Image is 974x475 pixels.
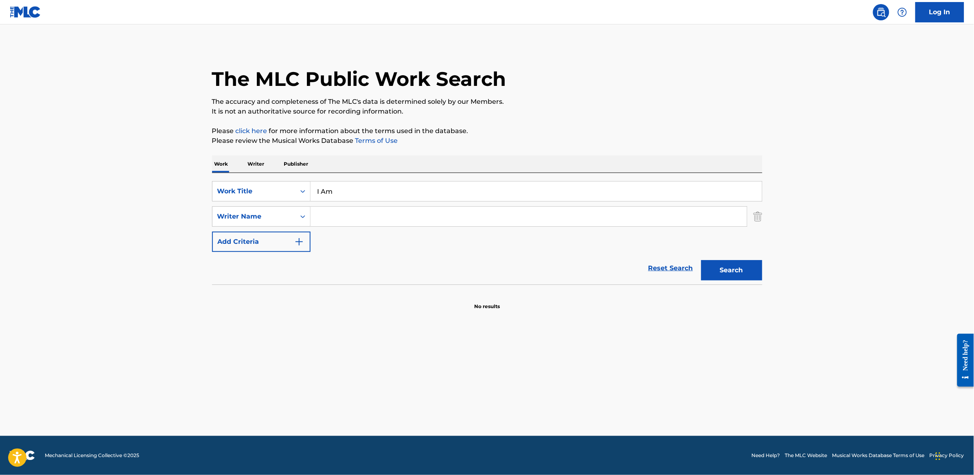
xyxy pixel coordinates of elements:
a: Need Help? [752,452,780,459]
a: Public Search [873,4,889,20]
a: Log In [915,2,964,22]
span: Mechanical Licensing Collective © 2025 [45,452,139,459]
iframe: Resource Center [951,327,974,393]
p: Please review the Musical Works Database [212,136,762,146]
a: Terms of Use [354,137,398,144]
p: Work [212,155,231,173]
p: Please for more information about the terms used in the database. [212,126,762,136]
h1: The MLC Public Work Search [212,67,506,91]
p: It is not an authoritative source for recording information. [212,107,762,116]
img: logo [10,451,35,460]
div: Work Title [217,186,291,196]
img: MLC Logo [10,6,41,18]
div: Help [894,4,911,20]
p: Publisher [282,155,311,173]
button: Add Criteria [212,232,311,252]
a: The MLC Website [785,452,827,459]
img: 9d2ae6d4665cec9f34b9.svg [294,237,304,247]
iframe: Chat Widget [933,436,974,475]
a: Musical Works Database Terms of Use [832,452,925,459]
div: Drag [936,444,941,468]
a: Reset Search [644,259,697,277]
img: Delete Criterion [753,206,762,227]
p: No results [474,293,500,310]
img: help [897,7,907,17]
form: Search Form [212,181,762,285]
a: Privacy Policy [930,452,964,459]
a: click here [236,127,267,135]
p: The accuracy and completeness of The MLC's data is determined solely by our Members. [212,97,762,107]
img: search [876,7,886,17]
button: Search [701,260,762,280]
div: Writer Name [217,212,291,221]
p: Writer [245,155,267,173]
